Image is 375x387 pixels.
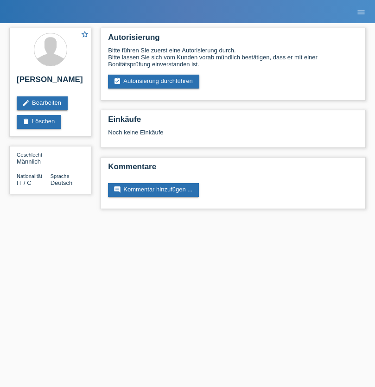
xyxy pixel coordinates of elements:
[108,33,358,47] h2: Autorisierung
[81,30,89,38] i: star_border
[114,77,121,85] i: assignment_turned_in
[17,96,68,110] a: editBearbeiten
[17,75,84,89] h2: [PERSON_NAME]
[17,151,51,165] div: Männlich
[51,179,73,186] span: Deutsch
[356,7,366,17] i: menu
[17,152,42,158] span: Geschlecht
[108,75,199,89] a: assignment_turned_inAutorisierung durchführen
[81,30,89,40] a: star_border
[17,179,32,186] span: Italien / C / 11.11.2021
[108,129,358,143] div: Noch keine Einkäufe
[108,47,358,68] div: Bitte führen Sie zuerst eine Autorisierung durch. Bitte lassen Sie sich vom Kunden vorab mündlich...
[17,173,42,179] span: Nationalität
[51,173,70,179] span: Sprache
[17,115,61,129] a: deleteLöschen
[114,186,121,193] i: comment
[352,9,370,14] a: menu
[22,99,30,107] i: edit
[108,115,358,129] h2: Einkäufe
[22,118,30,125] i: delete
[108,162,358,176] h2: Kommentare
[108,183,199,197] a: commentKommentar hinzufügen ...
